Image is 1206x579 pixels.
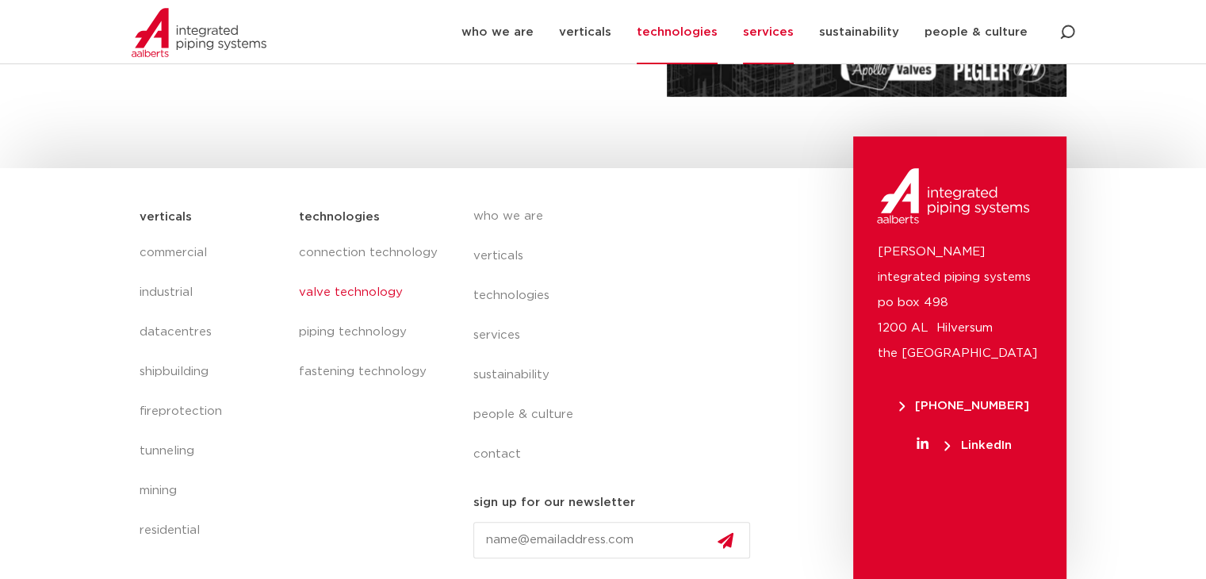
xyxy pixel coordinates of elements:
[140,431,283,471] a: tunneling
[473,276,764,316] a: technologies
[140,352,283,392] a: shipbuilding
[298,233,441,392] nav: Menu
[877,439,1051,451] a: LinkedIn
[140,205,192,230] h5: verticals
[899,400,1029,412] span: [PHONE_NUMBER]
[140,471,283,511] a: mining
[140,313,283,352] a: datacentres
[140,392,283,431] a: fireprotection
[473,490,635,516] h5: sign up for our newsletter
[140,273,283,313] a: industrial
[473,435,764,474] a: contact
[473,236,764,276] a: verticals
[473,197,764,474] nav: Menu
[944,439,1011,451] span: LinkedIn
[140,233,283,550] nav: Menu
[473,197,764,236] a: who we are
[140,511,283,550] a: residential
[298,205,379,230] h5: technologies
[298,352,441,392] a: fastening technology
[718,532,733,549] img: send.svg
[298,233,441,273] a: connection technology
[298,273,441,313] a: valve technology
[473,355,764,395] a: sustainability
[473,522,751,558] input: name@emailaddress.com
[877,240,1043,366] p: [PERSON_NAME] integrated piping systems po box 498 1200 AL Hilversum the [GEOGRAPHIC_DATA]
[473,316,764,355] a: services
[140,233,283,273] a: commercial
[877,400,1051,412] a: [PHONE_NUMBER]
[473,395,764,435] a: people & culture
[298,313,441,352] a: piping technology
